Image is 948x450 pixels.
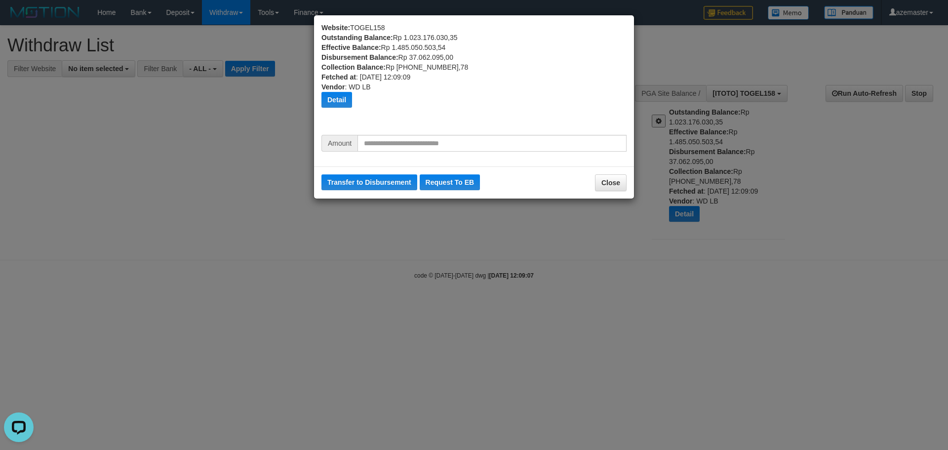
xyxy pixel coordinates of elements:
[321,83,345,91] b: Vendor
[4,4,34,34] button: Open LiveChat chat widget
[321,23,627,135] div: TOGEL158 Rp 1.023.176.030,35 Rp 1.485.050.503,54 Rp 37.062.095,00 Rp [PHONE_NUMBER],78 : [DATE] 1...
[321,43,381,51] b: Effective Balance:
[321,174,417,190] button: Transfer to Disbursement
[321,135,357,152] span: Amount
[321,34,393,41] b: Outstanding Balance:
[321,53,398,61] b: Disbursement Balance:
[321,63,386,71] b: Collection Balance:
[420,174,480,190] button: Request To EB
[321,24,350,32] b: Website:
[321,92,352,108] button: Detail
[595,174,627,191] button: Close
[321,73,356,81] b: Fetched at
